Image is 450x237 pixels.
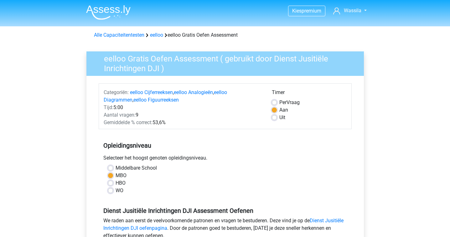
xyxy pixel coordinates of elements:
span: premium [302,8,321,14]
div: Timer [272,89,347,99]
a: eelloo Diagrammen [104,89,227,103]
label: WO [116,187,123,194]
a: Dienst Jusitiële Inrichtingen DJI oefenpagina [103,218,344,231]
span: Gemiddelde % correct: [104,119,153,125]
div: 5:00 [99,104,267,111]
a: eelloo Figuurreeksen [133,97,179,103]
h5: Opleidingsniveau [103,139,347,152]
label: Vraag [279,99,300,106]
div: 9 [99,111,267,119]
span: Per [279,99,287,105]
img: Assessly [86,5,131,20]
span: Wassila [344,8,361,13]
div: 53,6% [99,119,267,126]
div: eelloo Gratis Oefen Assessment [91,31,359,39]
label: Middelbare School [116,164,157,172]
a: eelloo [150,32,163,38]
span: Tijd: [104,104,113,110]
a: Kiespremium [288,7,325,15]
h5: Dienst Jusitiële Inrichtingen DJI Assessment Oefenen [103,207,347,214]
a: Alle Capaciteitentesten [94,32,144,38]
span: Kies [292,8,302,14]
label: MBO [116,172,127,179]
a: eelloo Cijferreeksen [130,89,173,95]
h3: eelloo Gratis Oefen Assessment ( gebruikt door Dienst Jusitiële Inrichtingen DJI ) [96,51,359,73]
label: Uit [279,114,285,121]
a: Wassila [331,7,369,14]
label: Aan [279,106,288,114]
div: , , , [99,89,267,104]
label: HBO [116,179,126,187]
span: Aantal vragen: [104,112,136,118]
div: Selecteer het hoogst genoten opleidingsniveau. [99,154,352,164]
a: eelloo Analogieën [174,89,213,95]
span: Categoriën: [104,89,129,95]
